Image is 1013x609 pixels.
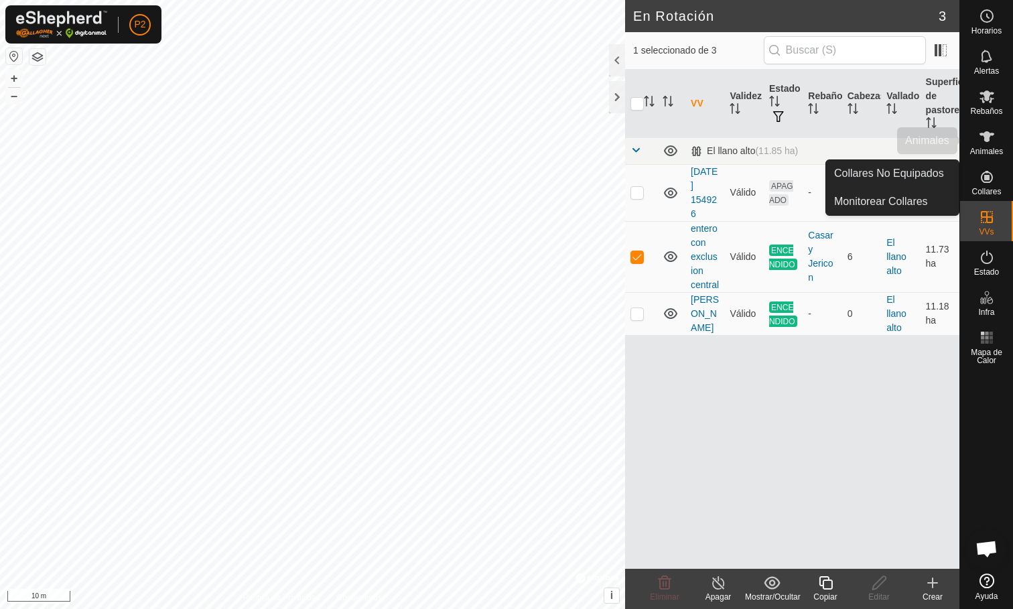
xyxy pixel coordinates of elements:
[808,186,836,200] div: -
[745,591,799,603] div: Mostrar/Ocultar
[921,292,959,335] td: 11.18 ha
[134,17,145,31] span: P2
[16,11,107,38] img: Logo Gallagher
[604,588,619,603] button: i
[337,592,382,604] a: Contáctenos
[610,590,613,601] span: i
[921,221,959,292] td: 11.73 ha
[691,294,719,333] a: [PERSON_NAME]
[769,301,797,327] span: ENCENDIDO
[650,592,679,602] span: Eliminar
[769,98,780,109] p-sorticon: Activar para ordenar
[691,223,719,290] a: entero con exclusion central
[967,529,1007,569] div: Chat abierto
[974,67,999,75] span: Alertas
[29,49,46,65] button: Capas del Mapa
[724,221,763,292] td: Válido
[691,166,718,219] a: [DATE] 154926
[6,70,22,86] button: +
[6,88,22,104] button: –
[834,165,944,182] span: Collares No Equipados
[764,70,803,138] th: Estado
[685,70,724,138] th: VV
[939,6,946,26] span: 3
[769,180,793,206] span: APAGADO
[769,245,797,270] span: ENCENDIDO
[691,591,745,603] div: Apagar
[842,292,881,335] td: 0
[834,194,928,210] span: Monitorear Collares
[926,119,937,130] p-sorticon: Activar para ordenar
[243,592,320,604] a: Política de Privacidad
[886,294,906,333] a: El llano alto
[633,44,764,58] span: 1 seleccionado de 3
[826,160,959,187] a: Collares No Equipados
[842,70,881,138] th: Cabezas
[886,237,906,276] a: El llano alto
[764,36,926,64] input: Buscar (S)
[921,70,959,138] th: Superficie de pastoreo
[975,592,998,600] span: Ayuda
[979,228,994,236] span: VVs
[971,27,1002,35] span: Horarios
[724,164,763,221] td: Válido
[6,48,22,64] button: Restablecer Mapa
[963,348,1010,364] span: Mapa de Calor
[808,105,819,116] p-sorticon: Activar para ordenar
[755,145,798,156] span: (11.85 ha)
[970,147,1003,155] span: Animales
[724,70,763,138] th: Validez
[633,8,939,24] h2: En Rotación
[978,308,994,316] span: Infra
[881,70,920,138] th: Vallado
[724,292,763,335] td: Válido
[886,105,897,116] p-sorticon: Activar para ordenar
[799,591,852,603] div: Copiar
[663,98,673,109] p-sorticon: Activar para ordenar
[842,221,881,292] td: 6
[960,568,1013,606] a: Ayuda
[644,98,655,109] p-sorticon: Activar para ordenar
[730,105,740,116] p-sorticon: Activar para ordenar
[852,591,906,603] div: Editar
[970,107,1002,115] span: Rebaños
[808,228,836,285] div: Casar y Jericon
[803,70,841,138] th: Rebaño
[848,105,858,116] p-sorticon: Activar para ordenar
[808,307,836,321] div: -
[691,145,798,157] div: El llano alto
[971,188,1001,196] span: Collares
[974,268,999,276] span: Estado
[826,188,959,215] a: Monitorear Collares
[906,591,959,603] div: Crear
